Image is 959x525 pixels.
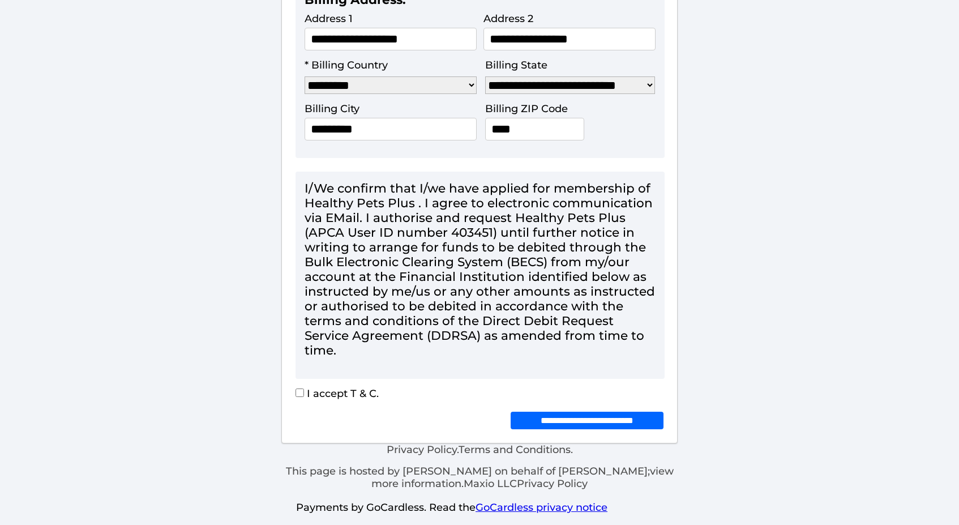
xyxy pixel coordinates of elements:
a: GoCardless privacy notice [476,501,607,514]
div: . . [281,443,678,490]
a: Terms and Conditions [459,443,571,456]
label: Address 2 [483,12,533,25]
label: Billing State [485,59,547,71]
label: Billing ZIP Code [485,103,568,115]
input: I accept T & C. [296,389,304,397]
label: * Billing Country [305,59,388,71]
p: This page is hosted by [PERSON_NAME] on behalf of [PERSON_NAME]; Maxio LLC [281,465,678,490]
label: I accept T & C. [296,387,379,400]
a: view more information. [371,465,674,490]
div: I/We confirm that I/we have applied for membership of Healthy Pets Plus . I agree to electronic c... [305,181,656,357]
a: Privacy Policy [387,443,457,456]
a: Privacy Policy [517,477,588,490]
label: Billing City [305,103,359,115]
label: Address 1 [305,12,353,25]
